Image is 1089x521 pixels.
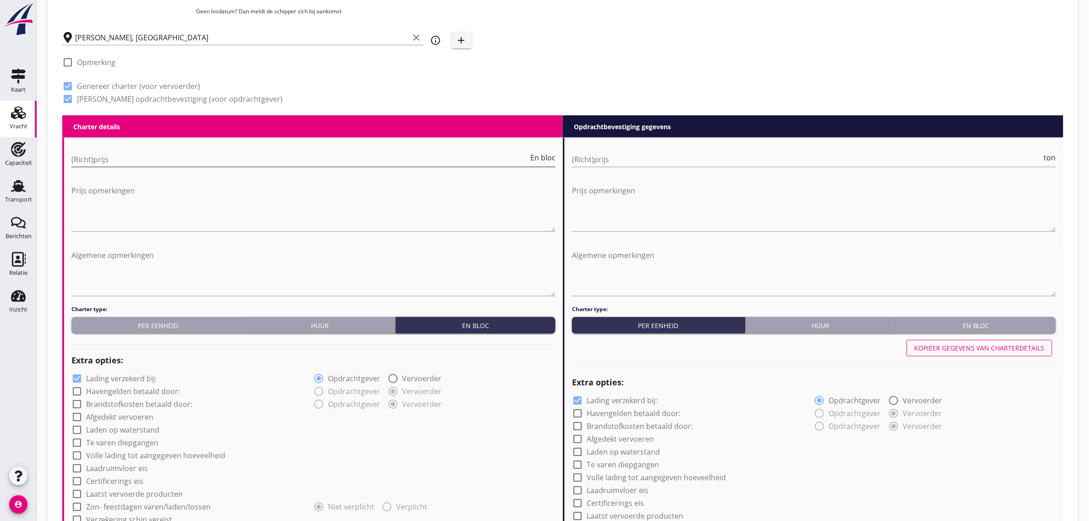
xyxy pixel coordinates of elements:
[411,32,422,43] i: clear
[587,499,644,508] label: Certificerings eis
[9,495,27,514] i: account_circle
[399,321,552,330] div: En bloc
[907,340,1052,356] button: Kopiëer gegevens van charterdetails
[396,317,555,334] button: En bloc
[71,183,555,231] textarea: Prijs opmerkingen
[86,426,159,435] label: Laden op waterstand
[587,512,683,521] label: Laatst vervoerde producten
[572,317,746,334] button: Per eenheid
[77,94,283,104] label: [PERSON_NAME] opdrachtbevestiging (voor opdrachtgever)
[5,160,32,166] div: Capaciteit
[5,233,32,239] div: Berichten
[587,473,726,483] label: Volle lading tot aangegeven hoeveelheid
[328,374,381,384] label: Opdrachtgever
[10,123,27,129] div: Vracht
[86,374,157,384] label: Lading verzekerd bij:
[576,321,741,330] div: Per eenheid
[62,7,475,16] p: Geen losdatum? Dan meldt de schipper zich bij aankomst
[75,30,409,45] input: Losplaats
[86,400,192,409] label: Brandstofkosten betaald door:
[829,396,881,406] label: Opdrachtgever
[86,477,143,486] label: Certificerings eis
[77,82,200,91] label: Genereer charter (voor vervoerder)
[749,321,893,330] div: Huur
[403,374,442,384] label: Vervoerder
[86,439,158,448] label: Te varen diepgangen
[746,317,897,334] button: Huur
[587,461,659,470] label: Te varen diepgangen
[9,307,27,313] div: Inzicht
[86,413,153,422] label: Afgedekt vervoeren
[86,451,225,461] label: Volle lading tot aangegeven hoeveelheid
[71,152,528,167] input: (Richt)prijs
[5,197,32,203] div: Transport
[71,305,555,313] h4: Charter type:
[900,321,1052,330] div: En bloc
[587,396,657,406] label: Lading verzekerd bij:
[572,305,1056,313] h4: Charter type:
[9,270,27,276] div: Relatie
[587,409,681,418] label: Havengelden betaald door:
[86,503,211,512] label: Zon- feestdagen varen/laden/lossen
[572,377,1056,389] h2: Extra opties:
[1044,154,1056,161] span: ton
[530,154,555,161] span: En bloc
[430,35,441,46] i: info_outline
[86,490,183,499] label: Laatst vervoerde producten
[77,58,115,67] label: Opmerking
[11,87,26,93] div: Kaart
[456,35,467,46] i: add
[86,464,148,473] label: Laadruimvloer eis
[896,317,1056,334] button: En bloc
[71,248,555,296] textarea: Algemene opmerkingen
[71,317,245,334] button: Per eenheid
[572,248,1056,296] textarea: Algemene opmerkingen
[587,486,648,495] label: Laadruimvloer eis
[86,387,180,396] label: Havengelden betaald door:
[572,152,1042,167] input: (Richt)prijs
[249,321,392,330] div: Huur
[2,2,35,36] img: logo-small.a267ee39.svg
[587,448,660,457] label: Laden op waterstand
[903,396,942,406] label: Vervoerder
[915,344,1045,353] div: Kopiëer gegevens van charterdetails
[587,422,693,431] label: Brandstofkosten betaald door:
[245,317,396,334] button: Huur
[71,355,555,367] h2: Extra opties:
[75,321,241,330] div: Per eenheid
[587,435,654,444] label: Afgedekt vervoeren
[572,183,1056,231] textarea: Prijs opmerkingen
